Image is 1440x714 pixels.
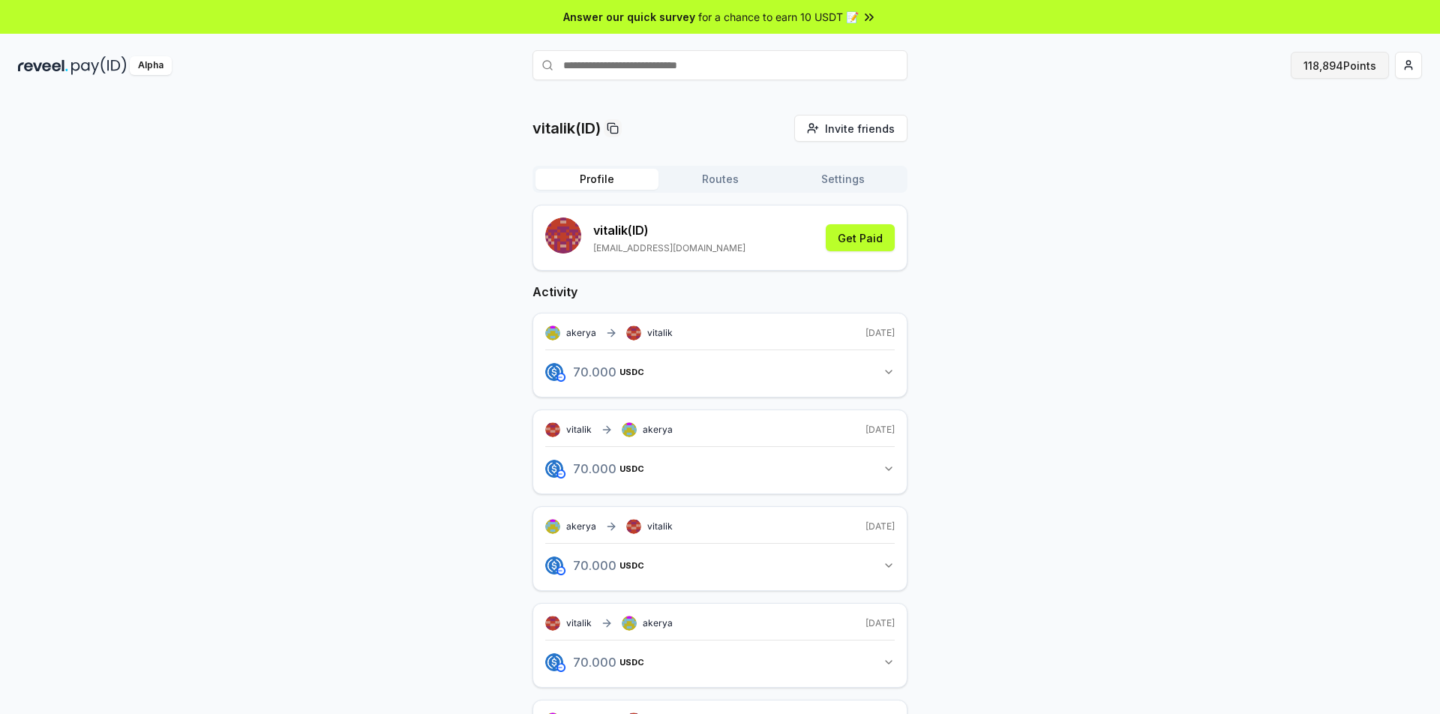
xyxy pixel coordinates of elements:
button: Profile [535,169,658,190]
img: pay_id [71,56,127,75]
span: USDC [619,464,644,473]
p: vitalik(ID) [532,118,601,139]
span: akerya [643,617,673,629]
span: [DATE] [865,424,895,436]
img: base-network.png [556,373,565,382]
img: base-network.png [556,663,565,672]
img: base-network.png [556,469,565,478]
span: [DATE] [865,327,895,339]
button: Settings [781,169,904,190]
span: vitalik [647,520,673,532]
div: Alpha [130,56,172,75]
span: USDC [619,561,644,570]
span: Invite friends [825,121,895,136]
span: vitalik [566,424,592,436]
button: 70.000USDC [545,456,895,481]
p: vitalik (ID) [593,221,745,239]
span: akerya [643,424,673,436]
img: logo.png [545,460,563,478]
img: logo.png [545,556,563,574]
button: Invite friends [794,115,907,142]
button: 118,894Points [1291,52,1389,79]
button: 70.000USDC [545,553,895,578]
span: Answer our quick survey [563,9,695,25]
span: USDC [619,367,644,376]
img: logo.png [545,363,563,381]
span: USDC [619,658,644,667]
p: [EMAIL_ADDRESS][DOMAIN_NAME] [593,242,745,254]
span: [DATE] [865,520,895,532]
h2: Activity [532,283,907,301]
img: reveel_dark [18,56,68,75]
button: 70.000USDC [545,649,895,675]
span: [DATE] [865,617,895,629]
button: Routes [658,169,781,190]
span: vitalik [566,617,592,629]
span: akerya [566,327,596,339]
span: for a chance to earn 10 USDT 📝 [698,9,859,25]
button: Get Paid [826,224,895,251]
img: base-network.png [556,566,565,575]
img: logo.png [545,653,563,671]
button: 70.000USDC [545,359,895,385]
span: akerya [566,520,596,532]
span: vitalik [647,327,673,339]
